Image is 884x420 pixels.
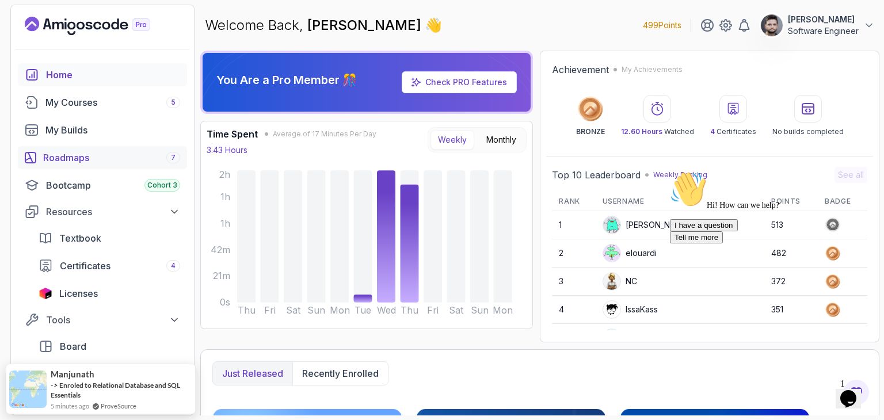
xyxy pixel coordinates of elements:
tspan: Sun [471,305,489,316]
img: :wave: [5,5,41,41]
span: Cohort 3 [147,181,177,190]
button: Weekly [430,130,474,150]
div: My Courses [45,96,180,109]
img: provesource social proof notification image [9,371,47,408]
img: user profile image [761,14,783,36]
div: Kalpanakakarla [603,329,684,347]
button: Recently enrolled [292,362,388,385]
td: 4 [552,296,595,324]
a: licenses [32,282,187,305]
a: Check PRO Features [425,77,507,87]
div: IssaKass [603,300,658,319]
a: home [18,63,187,86]
span: Licenses [59,287,98,300]
p: Watched [621,127,694,136]
a: certificates [32,254,187,277]
tspan: 42m [211,245,230,255]
a: courses [18,91,187,114]
span: Board [60,339,86,353]
th: Rank [552,192,595,211]
span: Average of 17 Minutes Per Day [273,129,376,139]
a: bootcamp [18,174,187,197]
p: Software Engineer [788,25,859,37]
div: Bootcamp [46,178,180,192]
button: Tell me more [5,65,58,77]
a: ProveSource [101,401,136,411]
img: user profile image [603,301,620,318]
p: BRONZE [576,127,605,136]
div: Resources [46,205,180,219]
p: Welcome Back, [205,16,442,35]
p: 3.43 Hours [207,144,247,156]
a: Check PRO Features [402,71,517,93]
img: default monster avatar [603,245,620,262]
td: 3 [552,268,595,296]
div: My Builds [45,123,180,137]
img: user profile image [603,273,620,290]
span: Certificates [60,259,110,273]
button: I have a question [5,53,73,65]
tspan: Thu [401,305,418,316]
a: Enroled to Relational Database and SQL Essentials [51,381,180,399]
div: elouardi [603,244,657,262]
img: jetbrains icon [39,288,52,299]
tspan: 1h [220,218,230,229]
tspan: Fri [264,305,276,316]
p: No builds completed [772,127,844,136]
span: 12.60 Hours [621,127,662,136]
div: [PERSON_NAME] [603,216,690,234]
span: Hi! How can we help? [5,35,114,43]
span: 👋 [424,16,443,35]
p: Certificates [710,127,756,136]
tspan: 1h [220,192,230,203]
a: board [32,335,187,358]
img: default monster avatar [603,216,620,234]
button: Just released [213,362,292,385]
tspan: Fri [428,305,439,316]
div: Roadmaps [43,151,180,165]
a: analytics [32,362,187,385]
td: 1 [552,211,595,239]
span: -> [51,380,58,390]
p: 499 Points [643,20,681,31]
span: 7 [171,153,176,162]
span: 4 [171,261,176,270]
tspan: Mon [330,305,350,316]
span: Textbook [59,231,101,245]
button: Tools [18,310,187,330]
tspan: Mon [493,305,513,316]
tspan: Thu [238,305,256,316]
td: 2 [552,239,595,268]
div: Home [46,68,180,82]
span: 4 [710,127,715,136]
a: roadmaps [18,146,187,169]
h2: Top 10 Leaderboard [552,168,641,182]
p: Just released [222,366,283,380]
h3: Time Spent [207,127,258,141]
p: Weekly Ranking [653,170,707,180]
td: 5 [552,324,595,352]
a: textbook [32,227,187,250]
span: [PERSON_NAME] [307,17,425,33]
span: Manjunath [51,369,94,379]
button: Resources [18,201,187,222]
h2: Achievement [552,63,609,77]
tspan: Sat [449,305,464,316]
tspan: Sun [307,305,325,316]
tspan: 2h [219,169,230,180]
tspan: 21m [213,271,230,282]
tspan: Wed [377,305,396,316]
div: 👋Hi! How can we help?I have a questionTell me more [5,5,212,77]
div: Tools [46,313,180,327]
button: user profile image[PERSON_NAME]Software Engineer [760,14,875,37]
th: Username [596,192,765,211]
img: default monster avatar [603,329,620,346]
div: NC [603,272,637,291]
tspan: Sat [286,305,301,316]
span: 5 [171,98,176,107]
button: Monthly [479,130,524,150]
a: Landing page [25,17,177,35]
p: My Achievements [622,65,683,74]
tspan: Tue [355,305,371,316]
